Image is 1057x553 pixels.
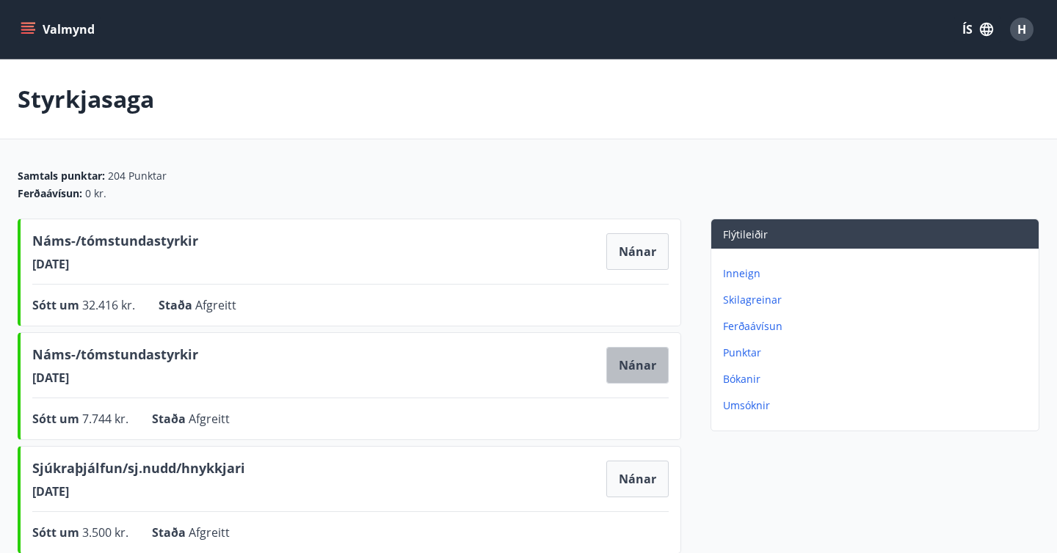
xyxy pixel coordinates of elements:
p: Inneign [723,266,1033,281]
span: Afgreitt [189,411,230,427]
span: 204 Punktar [108,169,167,183]
span: [DATE] [32,370,198,386]
span: Samtals punktar : [18,169,105,183]
span: [DATE] [32,256,198,272]
span: 7.744 kr. [82,411,128,427]
span: H [1017,21,1026,37]
button: Nánar [606,461,669,497]
p: Punktar [723,345,1033,360]
span: Náms-/tómstundastyrkir [32,231,198,256]
p: Styrkjasaga [18,83,154,115]
span: 0 kr. [85,186,106,201]
button: H [1004,12,1039,47]
p: Umsóknir [723,398,1033,413]
span: Sótt um [32,297,82,313]
span: Staða [152,524,189,541]
span: 3.500 kr. [82,524,128,541]
p: Bókanir [723,372,1033,387]
span: Afgreitt [189,524,230,541]
span: 32.416 kr. [82,297,135,313]
span: Staða [152,411,189,427]
span: Sótt um [32,411,82,427]
span: Sjúkraþjálfun/sj.nudd/hnykkjari [32,458,245,483]
button: Nánar [606,233,669,270]
button: ÍS [954,16,1001,43]
p: Ferðaávísun [723,319,1033,334]
span: [DATE] [32,483,245,499]
span: Sótt um [32,524,82,541]
span: Flýtileiðir [723,227,768,241]
span: Náms-/tómstundastyrkir [32,345,198,370]
p: Skilagreinar [723,293,1033,307]
span: Staða [159,297,195,313]
button: Nánar [606,347,669,384]
span: Afgreitt [195,297,236,313]
span: Ferðaávísun : [18,186,82,201]
button: menu [18,16,101,43]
